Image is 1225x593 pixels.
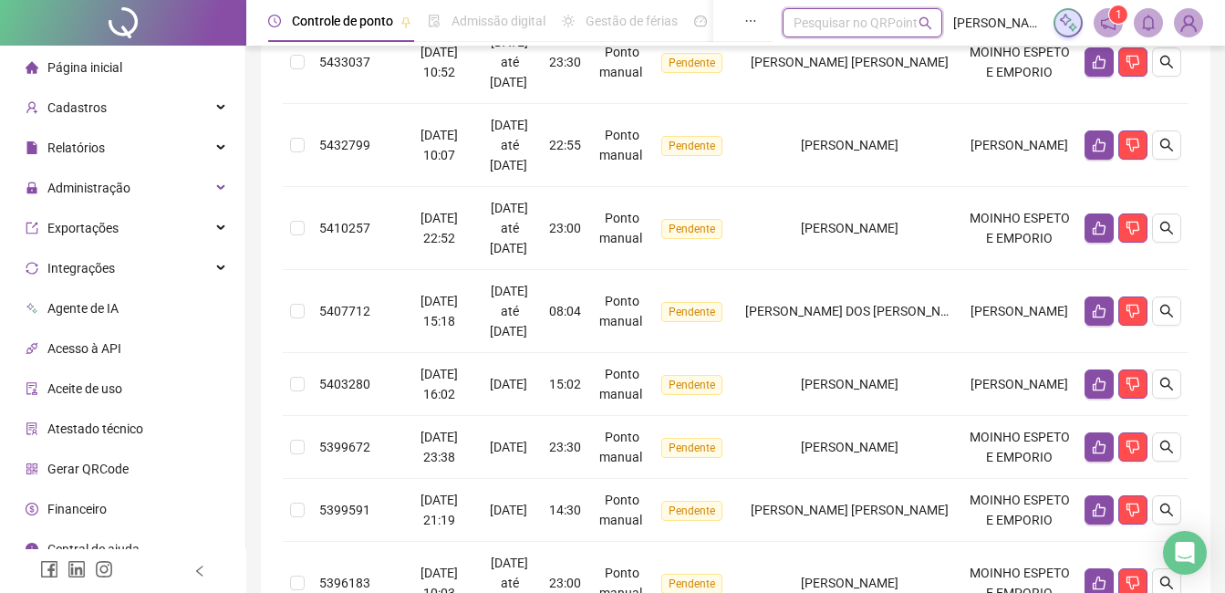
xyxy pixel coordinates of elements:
span: linkedin [67,560,86,578]
span: 14:30 [549,503,581,517]
span: 5407712 [319,304,370,318]
span: export [26,222,38,234]
span: Ponto manual [599,211,642,245]
span: [DATE] 23:38 [420,430,458,464]
span: Relatórios [47,140,105,155]
span: [PERSON_NAME] E EMPORIO [953,13,1043,33]
span: [DATE] [490,377,527,391]
span: Gerar QRCode [47,462,129,476]
td: MOINHO ESPETO E EMPORIO [962,416,1077,479]
span: Exportações [47,221,119,235]
span: dislike [1126,304,1140,318]
span: 5433037 [319,55,370,69]
span: [PERSON_NAME] [801,576,898,590]
span: left [193,565,206,577]
span: 23:30 [549,440,581,454]
span: Integrações [47,261,115,276]
span: 5399591 [319,503,370,517]
span: Pendente [661,375,722,395]
span: facebook [40,560,58,578]
span: search [919,16,932,30]
span: search [1159,55,1174,69]
span: Ponto manual [599,367,642,401]
span: Administração [47,181,130,195]
span: sun [562,15,575,27]
span: clock-circle [268,15,281,27]
span: like [1092,377,1106,391]
span: sync [26,262,38,275]
span: 5432799 [319,138,370,152]
span: [DATE] 16:02 [420,367,458,401]
span: Ponto manual [599,128,642,162]
span: dislike [1126,221,1140,235]
span: like [1092,576,1106,590]
span: like [1092,221,1106,235]
span: bell [1140,15,1157,31]
span: dislike [1126,576,1140,590]
span: [DATE] [490,440,527,454]
span: [DATE] 10:07 [420,128,458,162]
span: 5403280 [319,377,370,391]
img: 72261 [1175,9,1202,36]
td: MOINHO ESPETO E EMPORIO [962,479,1077,542]
span: like [1092,304,1106,318]
span: Admissão digital [452,14,545,28]
td: MOINHO ESPETO E EMPORIO [962,21,1077,104]
span: file-done [428,15,441,27]
span: ellipsis [744,15,757,27]
span: info-circle [26,543,38,556]
span: Agente de IA [47,301,119,316]
sup: 1 [1109,5,1127,24]
span: Aceite de uso [47,381,122,396]
span: api [26,342,38,355]
span: [DATE] até [DATE] [490,118,529,172]
span: dislike [1126,138,1140,152]
span: [DATE] até [DATE] [490,35,529,89]
span: 23:00 [549,221,581,235]
img: sparkle-icon.fc2bf0ac1784a2077858766a79e2daf3.svg [1058,13,1078,33]
span: dollar [26,503,38,515]
span: 08:04 [549,304,581,318]
span: qrcode [26,463,38,475]
span: Acesso à API [47,341,121,356]
td: [PERSON_NAME] [962,353,1077,416]
span: Pendente [661,302,722,322]
td: [PERSON_NAME] [962,270,1077,353]
span: like [1092,503,1106,517]
span: 5399672 [319,440,370,454]
span: Pendente [661,219,722,239]
span: Pendente [661,53,722,73]
span: [PERSON_NAME] [801,138,898,152]
span: search [1159,377,1174,391]
span: [PERSON_NAME] [PERSON_NAME] [751,55,949,69]
span: 5396183 [319,576,370,590]
span: [DATE] [490,503,527,517]
span: audit [26,382,38,395]
span: 5410257 [319,221,370,235]
span: [PERSON_NAME] [PERSON_NAME] [751,503,949,517]
span: search [1159,221,1174,235]
span: dislike [1126,440,1140,454]
span: like [1092,440,1106,454]
span: home [26,61,38,74]
span: Pendente [661,501,722,521]
span: Ponto manual [599,430,642,464]
span: dislike [1126,503,1140,517]
span: [PERSON_NAME] [801,221,898,235]
span: user-add [26,101,38,114]
span: Página inicial [47,60,122,75]
span: 15:02 [549,377,581,391]
span: Controle de ponto [292,14,393,28]
span: dashboard [694,15,707,27]
span: search [1159,576,1174,590]
span: like [1092,138,1106,152]
span: Pendente [661,438,722,458]
div: Open Intercom Messenger [1163,531,1207,575]
span: search [1159,503,1174,517]
span: 22:55 [549,138,581,152]
span: dislike [1126,55,1140,69]
span: instagram [95,560,113,578]
span: 1 [1116,8,1122,21]
span: 23:30 [549,55,581,69]
span: dislike [1126,377,1140,391]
